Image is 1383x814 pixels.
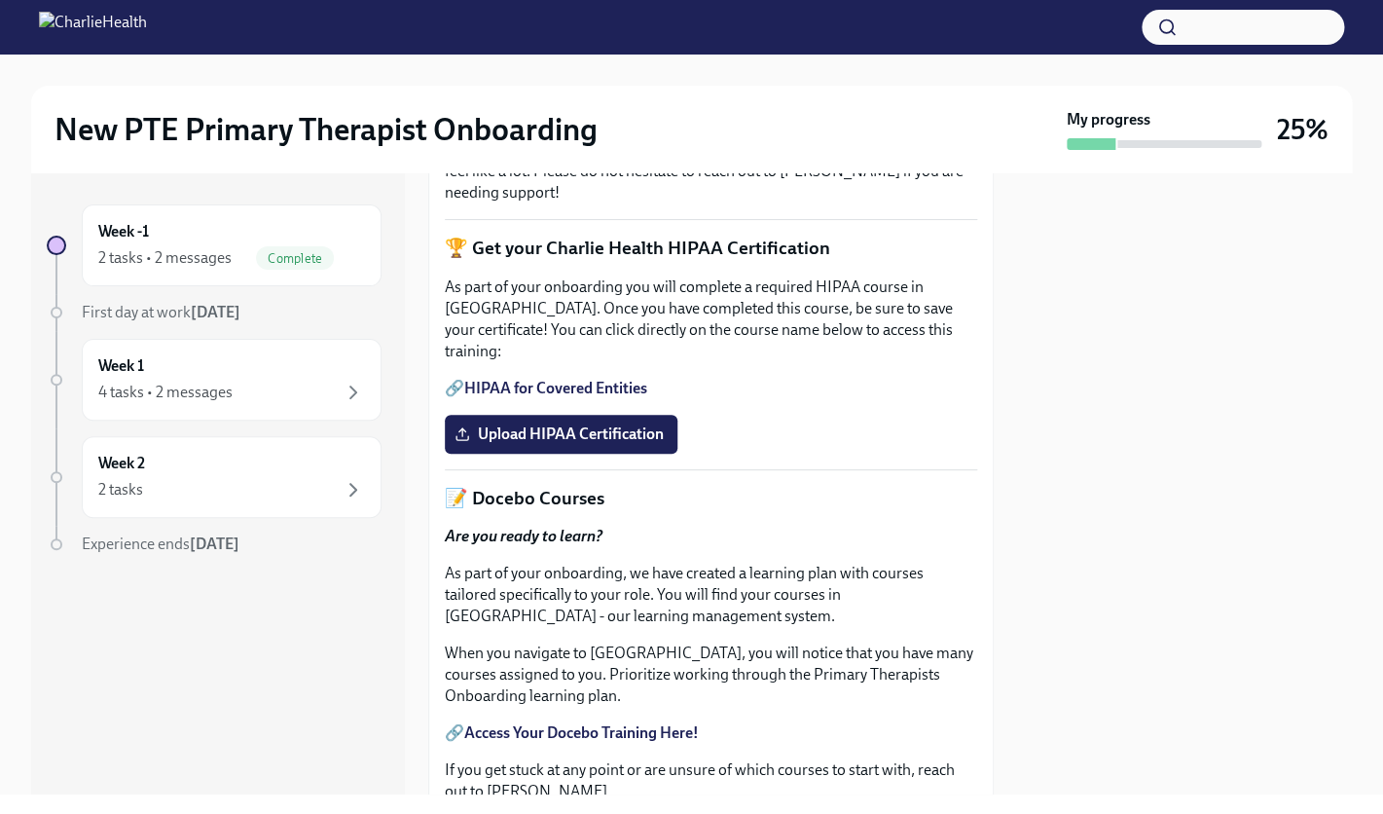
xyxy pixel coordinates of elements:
a: HIPAA for Covered Entities [464,379,647,397]
strong: [DATE] [190,535,239,553]
p: 🔗 [445,378,977,399]
p: When you navigate to [GEOGRAPHIC_DATA], you will notice that you have many courses assigned to yo... [445,643,977,707]
h6: Week -1 [98,221,149,242]
h6: Week 2 [98,453,145,474]
p: 🔗 [445,722,977,744]
h3: 25% [1277,112,1328,147]
div: 2 tasks • 2 messages [98,247,232,269]
strong: My progress [1067,109,1150,130]
h6: Week 1 [98,355,144,377]
p: 📝 Docebo Courses [445,486,977,511]
strong: [DATE] [191,303,240,321]
div: 4 tasks • 2 messages [98,382,233,403]
p: As part of your onboarding, we have created a learning plan with courses tailored specifically to... [445,563,977,627]
a: Access Your Docebo Training Here! [464,723,699,742]
div: 2 tasks [98,479,143,500]
h2: New PTE Primary Therapist Onboarding [55,110,598,149]
span: First day at work [82,303,240,321]
span: Experience ends [82,535,239,553]
a: Week -12 tasks • 2 messagesComplete [47,204,382,286]
a: Week 22 tasks [47,436,382,518]
span: Complete [256,251,334,266]
a: Week 14 tasks • 2 messages [47,339,382,421]
p: If you get stuck at any point or are unsure of which courses to start with, reach out to [PERSON_... [445,759,977,802]
img: CharlieHealth [39,12,147,43]
p: 🏆 Get your Charlie Health HIPAA Certification [445,236,977,261]
a: First day at work[DATE] [47,302,382,323]
strong: Are you ready to learn? [445,527,602,545]
p: As part of your onboarding you will complete a required HIPAA course in [GEOGRAPHIC_DATA]. Once y... [445,277,977,362]
span: Upload HIPAA Certification [458,425,664,444]
label: Upload HIPAA Certification [445,415,677,454]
